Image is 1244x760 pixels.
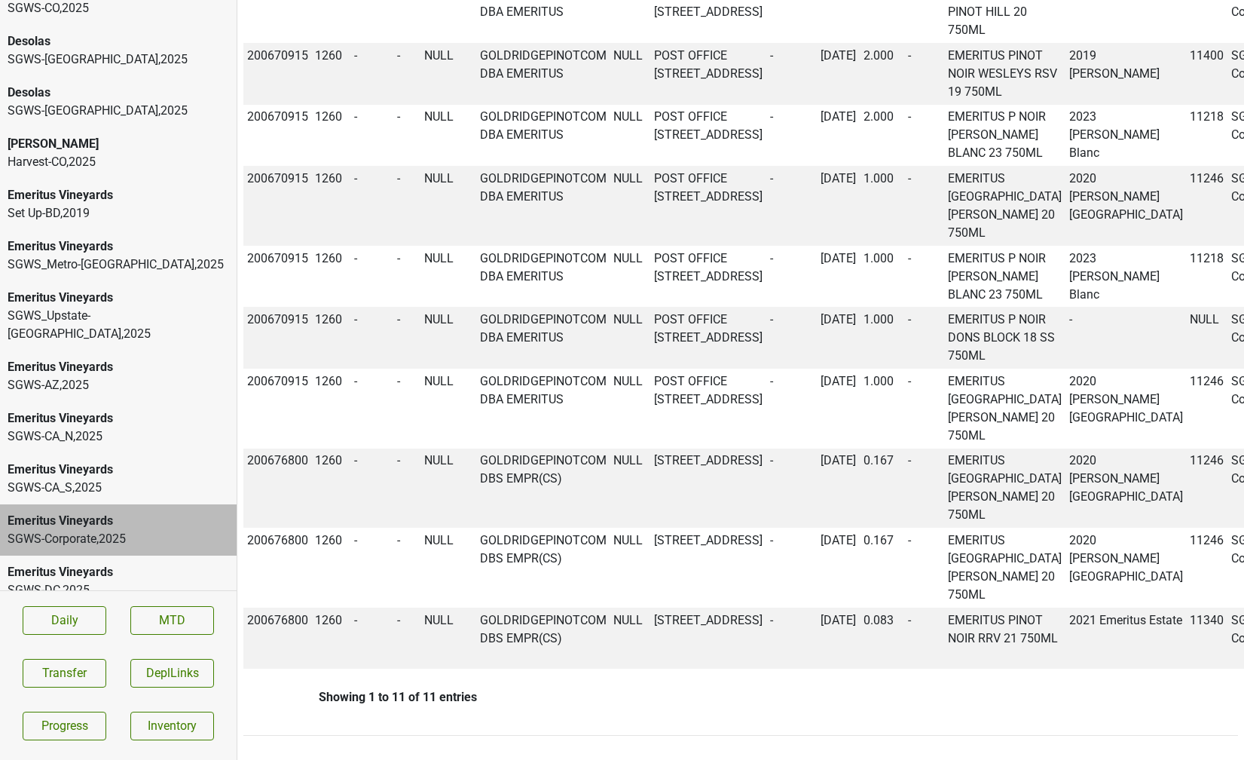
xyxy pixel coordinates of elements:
[312,449,351,529] td: 1260
[476,608,610,670] td: GOLDRIDGEPINOTCOM DBS EMPR(CS)
[393,166,421,246] td: -
[420,246,476,308] td: NULL
[905,166,945,246] td: -
[350,608,393,670] td: -
[8,135,229,153] div: [PERSON_NAME]
[860,105,905,167] td: 2.000
[1186,307,1227,369] td: NULL
[1065,166,1187,246] td: 2020 [PERSON_NAME][GEOGRAPHIC_DATA]
[944,307,1065,369] td: EMERITUS P NOIR DONS BLOCK 18 SS 750ML
[817,246,860,308] td: [DATE]
[1065,307,1187,369] td: -
[650,246,766,308] td: POST OFFICE [STREET_ADDRESS]
[860,166,905,246] td: 1.000
[130,659,214,688] button: DeplLinks
[905,246,945,308] td: -
[8,530,229,548] div: SGWS-Corporate , 2025
[766,43,818,105] td: -
[817,166,860,246] td: [DATE]
[420,43,476,105] td: NULL
[8,358,229,376] div: Emeritus Vineyards
[610,369,651,449] td: NULL
[1186,528,1227,608] td: 11246
[393,105,421,167] td: -
[610,105,651,167] td: NULL
[420,449,476,529] td: NULL
[1065,608,1187,670] td: 2021 Emeritus Estate
[905,307,945,369] td: -
[476,369,610,449] td: GOLDRIDGEPINOTCOM DBA EMERITUS
[650,528,766,608] td: [STREET_ADDRESS]
[8,84,229,102] div: Desolas
[350,369,393,449] td: -
[8,153,229,171] div: Harvest-CO , 2025
[944,608,1065,670] td: EMERITUS PINOT NOIR RRV 21 750ML
[860,246,905,308] td: 1.000
[610,608,651,670] td: NULL
[1186,43,1227,105] td: 11400
[476,105,610,167] td: GOLDRIDGEPINOTCOM DBA EMERITUS
[944,449,1065,529] td: EMERITUS [GEOGRAPHIC_DATA][PERSON_NAME] 20 750ML
[312,608,351,670] td: 1260
[243,43,312,105] td: 200670915
[1065,105,1187,167] td: 2023 [PERSON_NAME] Blanc
[312,43,351,105] td: 1260
[350,166,393,246] td: -
[420,608,476,670] td: NULL
[944,528,1065,608] td: EMERITUS [GEOGRAPHIC_DATA][PERSON_NAME] 20 750ML
[766,528,818,608] td: -
[650,369,766,449] td: POST OFFICE [STREET_ADDRESS]
[610,166,651,246] td: NULL
[8,461,229,479] div: Emeritus Vineyards
[944,166,1065,246] td: EMERITUS [GEOGRAPHIC_DATA][PERSON_NAME] 20 750ML
[312,166,351,246] td: 1260
[312,369,351,449] td: 1260
[610,528,651,608] td: NULL
[312,246,351,308] td: 1260
[393,528,421,608] td: -
[766,307,818,369] td: -
[476,246,610,308] td: GOLDRIDGEPINOTCOM DBA EMERITUS
[420,307,476,369] td: NULL
[650,43,766,105] td: POST OFFICE [STREET_ADDRESS]
[1065,246,1187,308] td: 2023 [PERSON_NAME] Blanc
[243,246,312,308] td: 200670915
[1186,246,1227,308] td: 11218
[420,528,476,608] td: NULL
[130,606,214,635] a: MTD
[243,690,477,704] div: Showing 1 to 11 of 11 entries
[350,307,393,369] td: -
[650,307,766,369] td: POST OFFICE [STREET_ADDRESS]
[393,608,421,670] td: -
[860,43,905,105] td: 2.000
[476,43,610,105] td: GOLDRIDGEPINOTCOM DBA EMERITUS
[243,369,312,449] td: 200670915
[8,512,229,530] div: Emeritus Vineyards
[817,528,860,608] td: [DATE]
[243,528,312,608] td: 200676800
[393,307,421,369] td: -
[860,608,905,670] td: 0.083
[350,246,393,308] td: -
[610,246,651,308] td: NULL
[350,449,393,529] td: -
[1186,369,1227,449] td: 11246
[8,256,229,274] div: SGWS_Metro-[GEOGRAPHIC_DATA] , 2025
[8,289,229,307] div: Emeritus Vineyards
[476,449,610,529] td: GOLDRIDGEPINOTCOM DBS EMPR(CS)
[860,528,905,608] td: 0.167
[350,105,393,167] td: -
[1065,369,1187,449] td: 2020 [PERSON_NAME][GEOGRAPHIC_DATA]
[766,608,818,670] td: -
[243,166,312,246] td: 200670915
[1065,43,1187,105] td: 2019 [PERSON_NAME]
[905,369,945,449] td: -
[393,43,421,105] td: -
[243,608,312,670] td: 200676800
[312,105,351,167] td: 1260
[1186,105,1227,167] td: 11218
[8,376,229,394] div: SGWS-AZ , 2025
[1186,166,1227,246] td: 11246
[350,528,393,608] td: -
[8,307,229,343] div: SGWS_Upstate-[GEOGRAPHIC_DATA] , 2025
